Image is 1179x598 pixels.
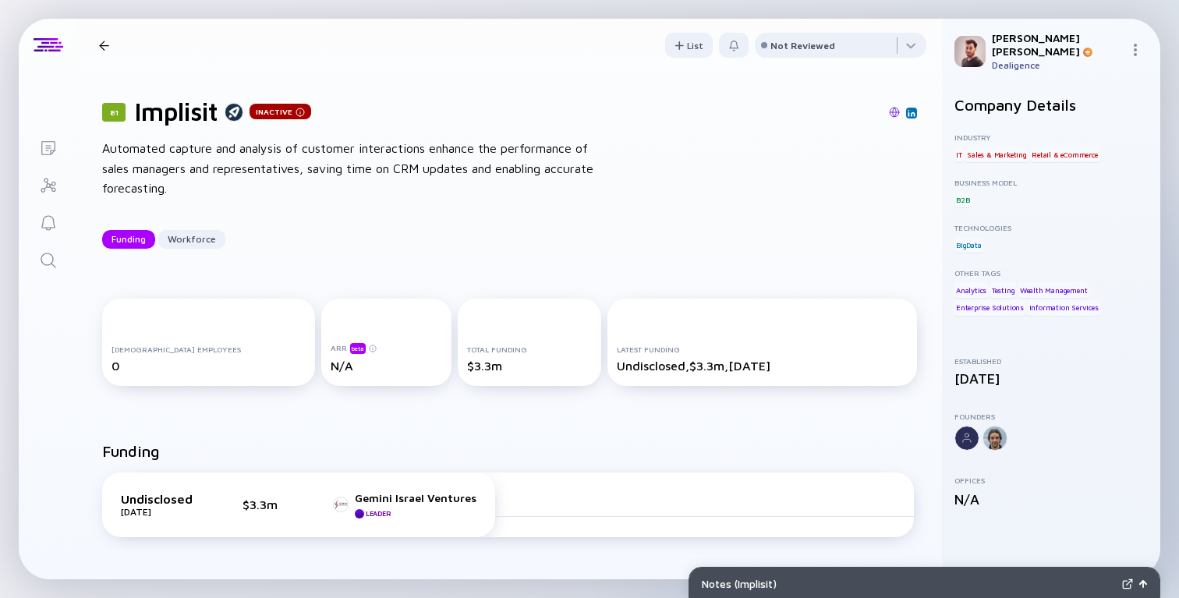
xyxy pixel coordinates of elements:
[702,577,1116,590] div: Notes ( Implisit )
[250,104,311,119] div: Inactive
[1018,282,1089,298] div: Wealth Management
[102,103,126,122] div: 81
[954,192,971,207] div: B2B
[954,268,1148,278] div: Other Tags
[467,345,592,354] div: Total Funding
[954,356,1148,366] div: Established
[954,147,964,162] div: IT
[965,147,1029,162] div: Sales & Marketing
[19,165,77,203] a: Investor Map
[908,109,915,117] img: Implisit Linkedin Page
[102,230,155,249] button: Funding
[331,359,441,373] div: N/A
[112,345,306,354] div: [DEMOGRAPHIC_DATA] Employees
[617,345,908,354] div: Latest Funding
[102,442,160,460] h2: Funding
[467,359,592,373] div: $3.3m
[954,370,1148,387] div: [DATE]
[158,230,225,249] button: Workforce
[665,33,713,58] button: List
[770,40,835,51] div: Not Reviewed
[954,223,1148,232] div: Technologies
[992,31,1123,58] div: [PERSON_NAME] [PERSON_NAME]
[954,476,1148,485] div: Offices
[19,128,77,165] a: Lists
[992,59,1123,71] div: Dealigence
[1030,147,1099,162] div: Retail & eCommerce
[135,97,218,126] h1: Implisit
[19,203,77,240] a: Reminders
[331,342,441,354] div: ARR
[243,497,289,511] div: $3.3m
[954,412,1148,421] div: Founders
[1122,579,1133,589] img: Expand Notes
[954,133,1148,142] div: Industry
[954,282,988,298] div: Analytics
[102,139,601,199] div: Automated capture and analysis of customer interactions enhance the performance of sales managers...
[1028,300,1100,316] div: Information Services
[617,359,908,373] div: Undisclosed, $3.3m, [DATE]
[121,492,199,506] div: Undisclosed
[121,506,199,518] div: [DATE]
[889,107,900,118] img: Implisit Website
[954,491,1148,508] div: N/A
[366,509,391,518] div: Leader
[1129,44,1142,56] img: Menu
[954,178,1148,187] div: Business Model
[158,227,225,251] div: Workforce
[665,34,713,58] div: List
[355,491,476,504] div: Gemini Israel Ventures
[19,240,77,278] a: Search
[954,237,983,253] div: BigData
[1139,580,1147,588] img: Open Notes
[102,227,155,251] div: Funding
[112,359,306,373] div: 0
[333,491,476,518] a: Gemini Israel VenturesLeader
[954,96,1148,114] h2: Company Details
[990,282,1017,298] div: Testing
[954,300,1025,316] div: Enterprise Solutions
[954,36,986,67] img: Gil Profile Picture
[350,343,366,354] div: beta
